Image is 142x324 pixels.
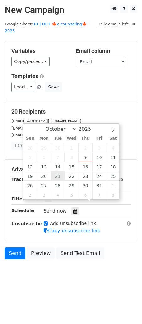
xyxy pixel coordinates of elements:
span: October 4, 2025 [106,143,120,152]
span: October 5, 2025 [23,152,37,162]
a: 10 | OCT 🍁x counseling🍁 2025 [5,22,87,34]
span: November 2, 2025 [23,190,37,199]
span: October 31, 2025 [92,181,106,190]
label: Add unsubscribe link [50,220,96,227]
small: Google Sheet: [5,22,87,34]
span: October 16, 2025 [79,162,92,171]
span: November 4, 2025 [51,190,65,199]
span: October 24, 2025 [92,171,106,181]
span: Thu [79,136,92,141]
label: UTM Codes [98,176,123,183]
span: October 23, 2025 [79,171,92,181]
span: October 30, 2025 [79,181,92,190]
strong: Tracking [11,177,32,182]
span: October 28, 2025 [51,181,65,190]
h5: 20 Recipients [11,108,131,115]
span: October 20, 2025 [37,171,51,181]
h5: Advanced [11,166,131,173]
span: October 18, 2025 [106,162,120,171]
span: October 6, 2025 [37,152,51,162]
span: October 11, 2025 [106,152,120,162]
strong: Filters [11,196,27,201]
span: October 17, 2025 [92,162,106,171]
span: November 6, 2025 [79,190,92,199]
span: October 22, 2025 [65,171,79,181]
a: Preview [27,247,55,259]
a: Send [5,247,25,259]
span: October 15, 2025 [65,162,79,171]
span: Wed [65,136,79,141]
span: November 7, 2025 [92,190,106,199]
iframe: Chat Widget [111,294,142,324]
span: September 30, 2025 [51,143,65,152]
a: Templates [11,73,38,79]
button: Save [45,82,62,92]
span: October 26, 2025 [23,181,37,190]
small: [EMAIL_ADDRESS][DOMAIN_NAME] [11,133,81,137]
span: Mon [37,136,51,141]
span: October 21, 2025 [51,171,65,181]
span: November 1, 2025 [106,181,120,190]
a: Daily emails left: 30 [95,22,137,26]
span: October 8, 2025 [65,152,79,162]
span: Fri [92,136,106,141]
h2: New Campaign [5,5,137,15]
span: October 3, 2025 [92,143,106,152]
span: October 13, 2025 [37,162,51,171]
a: Copy unsubscribe link [44,228,100,234]
h5: Variables [11,48,66,55]
a: Send Test Email [56,247,104,259]
span: Tue [51,136,65,141]
span: October 29, 2025 [65,181,79,190]
span: October 2, 2025 [79,143,92,152]
span: September 28, 2025 [23,143,37,152]
a: Copy/paste... [11,57,50,66]
input: Year [77,126,99,132]
span: September 29, 2025 [37,143,51,152]
span: October 25, 2025 [106,171,120,181]
span: October 14, 2025 [51,162,65,171]
span: October 1, 2025 [65,143,79,152]
span: October 7, 2025 [51,152,65,162]
a: +17 more [11,142,38,150]
span: October 10, 2025 [92,152,106,162]
h5: Email column [76,48,131,55]
span: Send now [44,208,67,214]
span: Sat [106,136,120,141]
strong: Unsubscribe [11,221,42,226]
span: October 9, 2025 [79,152,92,162]
a: Load... [11,82,35,92]
small: [EMAIL_ADDRESS][DOMAIN_NAME] [11,119,81,123]
span: October 12, 2025 [23,162,37,171]
span: October 19, 2025 [23,171,37,181]
span: November 5, 2025 [65,190,79,199]
span: November 3, 2025 [37,190,51,199]
span: Sun [23,136,37,141]
span: Daily emails left: 30 [95,21,137,28]
strong: Schedule [11,208,34,213]
span: October 27, 2025 [37,181,51,190]
small: [EMAIL_ADDRESS][DOMAIN_NAME] [11,126,81,130]
span: November 8, 2025 [106,190,120,199]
